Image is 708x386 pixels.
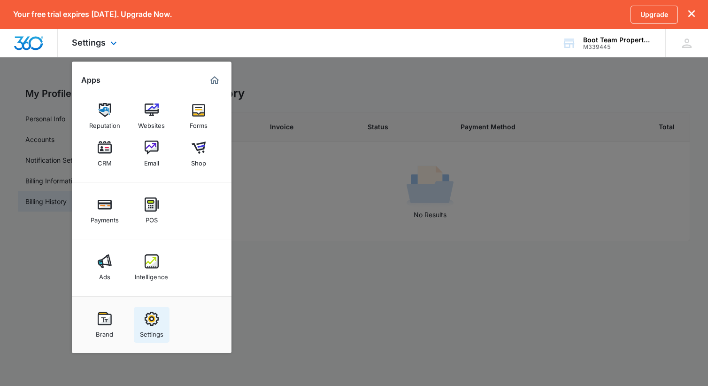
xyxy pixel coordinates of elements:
p: Your free trial expires [DATE]. Upgrade Now. [13,10,172,19]
a: Settings [134,307,169,343]
h2: Apps [81,76,100,85]
div: Payments [91,212,119,224]
div: POS [146,212,158,224]
a: Forms [181,98,216,134]
div: Email [144,155,159,167]
div: Reputation [89,117,120,129]
div: CRM [98,155,112,167]
a: Marketing 360® Dashboard [207,73,222,88]
a: Shop [181,136,216,172]
a: Brand [87,307,123,343]
a: POS [134,193,169,228]
div: Intelligence [135,268,168,281]
div: Ads [99,268,110,281]
div: account name [583,36,652,44]
div: Settings [140,326,163,338]
div: Shop [191,155,206,167]
div: Brand [96,326,113,338]
a: Upgrade [631,6,678,24]
a: CRM [87,136,123,172]
a: Email [134,136,169,172]
a: Reputation [87,98,123,134]
a: Payments [87,193,123,228]
div: Websites [138,117,165,129]
div: account id [583,44,652,50]
a: Websites [134,98,169,134]
button: dismiss this dialog [688,10,695,19]
div: Forms [190,117,208,129]
span: Settings [72,38,106,47]
a: Ads [87,250,123,285]
div: Settings [58,29,133,57]
a: Intelligence [134,250,169,285]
